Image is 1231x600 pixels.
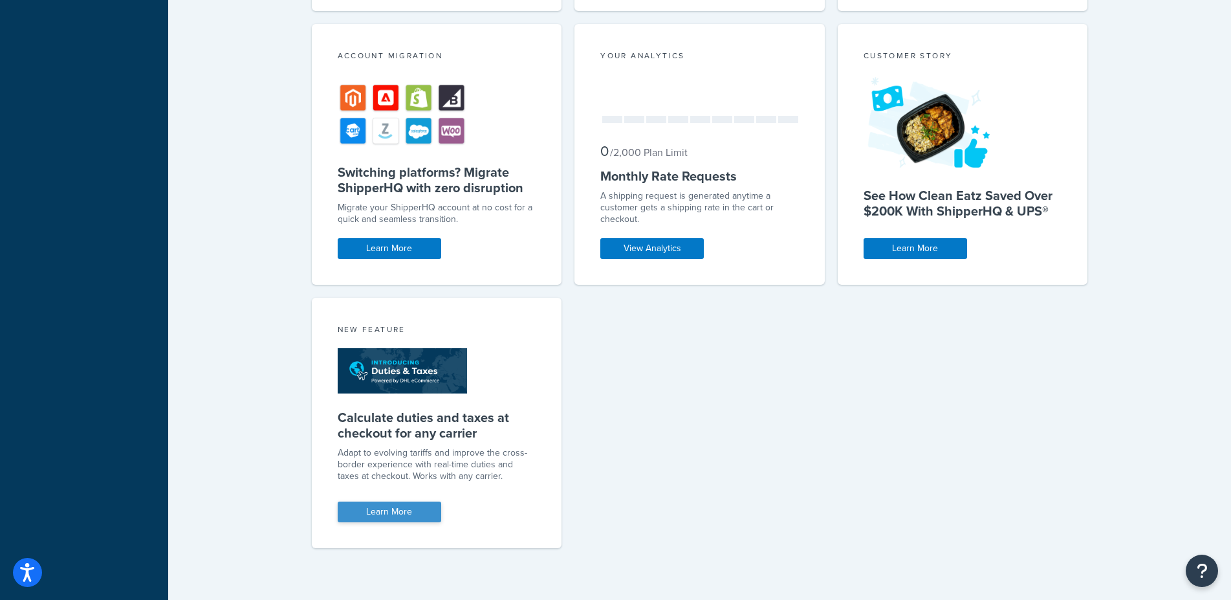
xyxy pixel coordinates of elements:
[338,164,536,195] h5: Switching platforms? Migrate ShipperHQ with zero disruption
[338,502,441,522] a: Learn More
[864,50,1062,65] div: Customer Story
[338,410,536,441] h5: Calculate duties and taxes at checkout for any carrier
[600,238,704,259] a: View Analytics
[600,168,799,184] h5: Monthly Rate Requests
[338,447,536,482] p: Adapt to evolving tariffs and improve the cross-border experience with real-time duties and taxes...
[338,50,536,65] div: Account Migration
[610,145,688,160] small: / 2,000 Plan Limit
[1186,555,1218,587] button: Open Resource Center
[600,190,799,225] div: A shipping request is generated anytime a customer gets a shipping rate in the cart or checkout.
[338,238,441,259] a: Learn More
[864,188,1062,219] h5: See How Clean Eatz Saved Over $200K With ShipperHQ & UPS®
[864,238,967,259] a: Learn More
[600,50,799,65] div: Your Analytics
[600,140,609,162] span: 0
[338,324,536,339] div: New Feature
[338,202,536,225] div: Migrate your ShipperHQ account at no cost for a quick and seamless transition.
